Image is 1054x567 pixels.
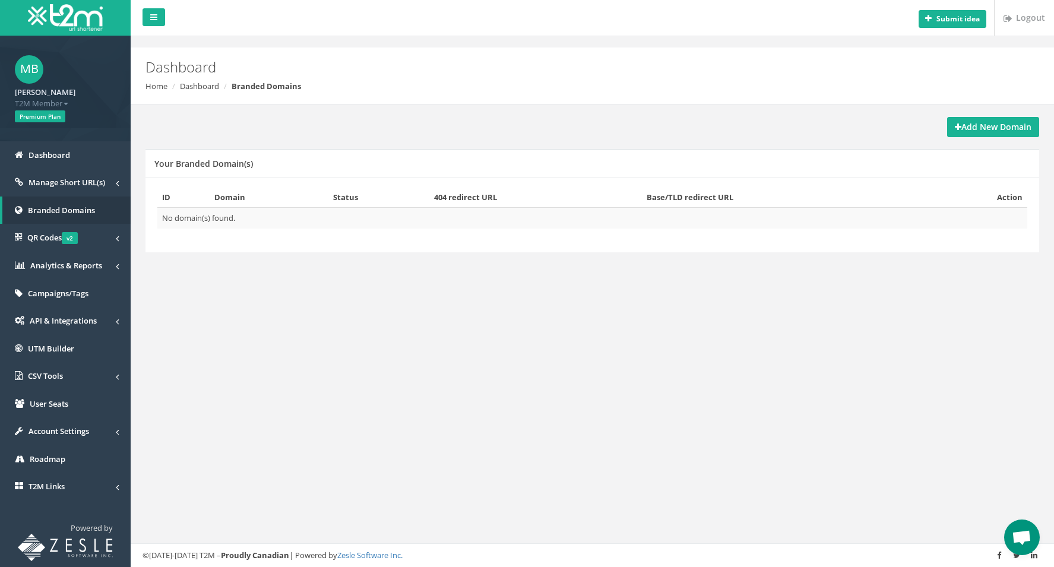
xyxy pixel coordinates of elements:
span: Branded Domains [28,205,95,216]
span: MB [15,55,43,84]
a: Dashboard [180,81,219,91]
th: 404 redirect URL [429,187,642,208]
span: QR Codes [27,232,78,243]
b: Submit idea [936,14,980,24]
img: T2M [28,4,103,31]
span: Analytics & Reports [30,260,102,271]
span: Account Settings [29,426,89,436]
span: API & Integrations [30,315,97,326]
img: T2M URL Shortener powered by Zesle Software Inc. [18,534,113,561]
td: No domain(s) found. [157,208,1027,229]
th: Status [328,187,429,208]
a: Add New Domain [947,117,1039,137]
strong: Proudly Canadian [221,550,289,560]
span: T2M Member [15,98,116,109]
span: Premium Plan [15,110,65,122]
div: ©[DATE]-[DATE] T2M – | Powered by [143,550,1042,561]
h2: Dashboard [145,59,887,75]
span: v2 [62,232,78,244]
div: Open chat [1004,520,1040,555]
span: Powered by [71,522,113,533]
span: Dashboard [29,150,70,160]
th: Base/TLD redirect URL [642,187,925,208]
span: CSV Tools [28,370,63,381]
span: Manage Short URL(s) [29,177,105,188]
a: Zesle Software Inc. [337,550,403,560]
a: Home [145,81,167,91]
strong: [PERSON_NAME] [15,87,75,97]
h5: Your Branded Domain(s) [154,159,253,168]
a: [PERSON_NAME] T2M Member [15,84,116,109]
span: Campaigns/Tags [28,288,88,299]
span: T2M Links [29,481,65,492]
button: Submit idea [919,10,986,28]
th: Action [925,187,1027,208]
span: UTM Builder [28,343,74,354]
strong: Add New Domain [955,121,1031,132]
th: Domain [210,187,328,208]
span: User Seats [30,398,68,409]
th: ID [157,187,210,208]
span: Roadmap [30,454,65,464]
strong: Branded Domains [232,81,301,91]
